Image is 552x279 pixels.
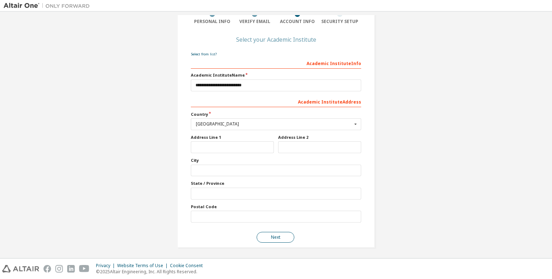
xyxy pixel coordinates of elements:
label: Address Line 2 [278,134,361,140]
div: Privacy [96,263,117,269]
div: Cookie Consent [170,263,207,269]
div: Account Info [276,19,319,24]
label: Postal Code [191,204,361,210]
div: Academic Institute Info [191,57,361,69]
img: linkedin.svg [67,265,75,273]
div: Website Terms of Use [117,263,170,269]
img: instagram.svg [55,265,63,273]
div: [GEOGRAPHIC_DATA] [196,122,352,126]
p: © 2025 Altair Engineering, Inc. All Rights Reserved. [96,269,207,275]
a: Select from list? [191,52,217,56]
img: youtube.svg [79,265,89,273]
label: State / Province [191,180,361,186]
label: Country [191,111,361,117]
div: Verify Email [234,19,276,24]
button: Next [257,232,294,243]
img: altair_logo.svg [2,265,39,273]
div: Select your Academic Institute [236,37,316,42]
img: Altair One [4,2,93,9]
label: Address Line 1 [191,134,274,140]
label: City [191,157,361,163]
div: Security Setup [319,19,362,24]
label: Academic Institute Name [191,72,361,78]
div: Personal Info [191,19,234,24]
div: Academic Institute Address [191,96,361,107]
img: facebook.svg [43,265,51,273]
